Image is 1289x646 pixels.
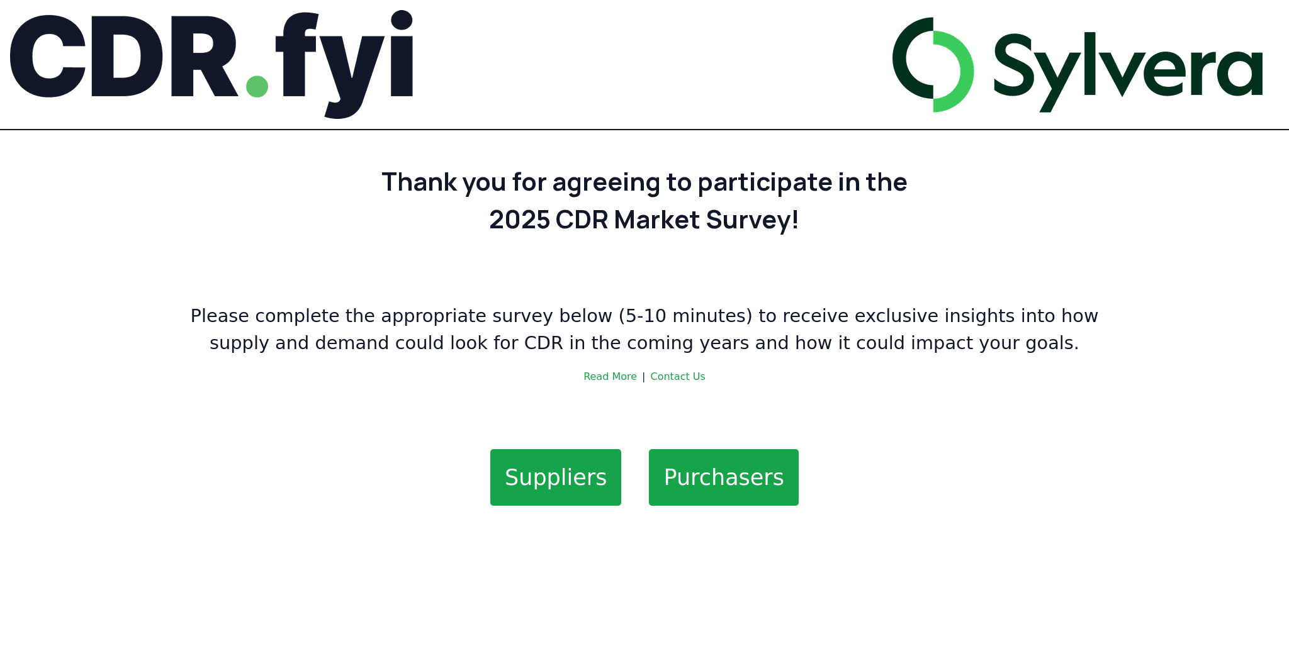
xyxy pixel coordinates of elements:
img: CDR.fyi Logo [876,13,1279,116]
button: Purchasers [649,449,799,506]
button: Suppliers [490,449,621,506]
a: Suppliers [505,471,607,484]
a: Purchasers [663,471,784,484]
img: CDR.fyi Logo [10,10,413,119]
a: Read More [583,369,637,384]
a: Contact Us [650,369,705,384]
p: Please complete the appropriate survey below (5-10 minutes) to receive exclusive insights into ho... [161,303,1128,357]
div: | [642,369,645,384]
h1: Thank you for agreeing to participate in the 2025 CDR Market Survey! [161,162,1128,238]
